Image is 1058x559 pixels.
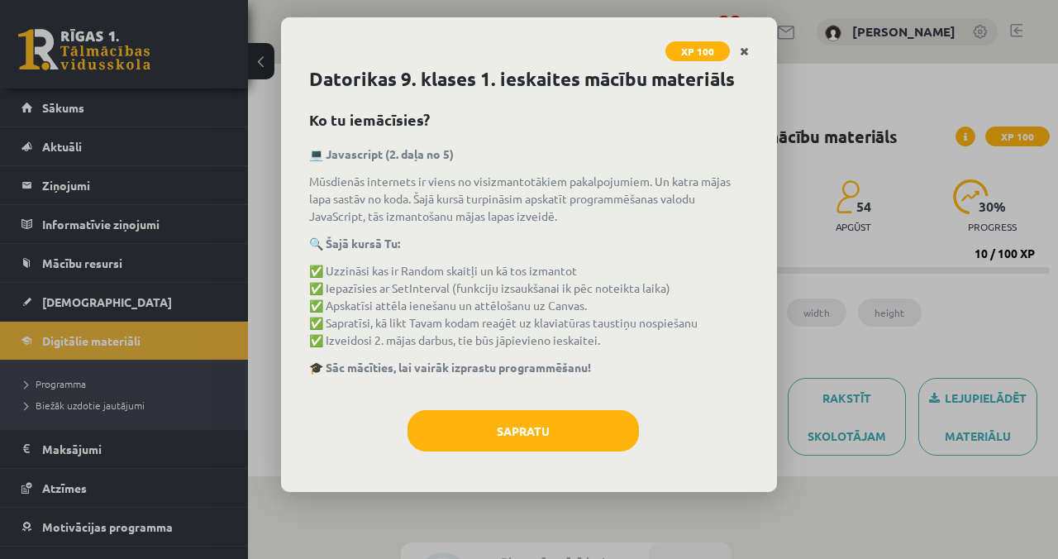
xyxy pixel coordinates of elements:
p: Mūsdienās internets ir viens no visizmantotākiem pakalpojumiem. Un katra mājas lapa sastāv no kod... [309,173,749,225]
a: Close [730,36,759,68]
button: Sapratu [407,410,639,451]
b: Javascript (2. daļa no 5) [326,146,454,161]
p: ✅ Uzzināsi kas ir Random skaitļi un kā tos izmantot ✅ Iepazīsies ar SetInterval (funkciju izsaukš... [309,262,749,349]
span: XP 100 [665,41,730,61]
h1: Datorikas 9. klases 1. ieskaites mācību materiāls [309,65,749,93]
h2: Ko tu iemācīsies? [309,108,749,131]
strong: 🔍 Šajā kursā Tu: [309,236,400,251]
strong: 🎓 Sāc mācīties, lai vairāk izprastu programmēšanu! [309,360,591,375]
a: 💻 [309,146,323,161]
